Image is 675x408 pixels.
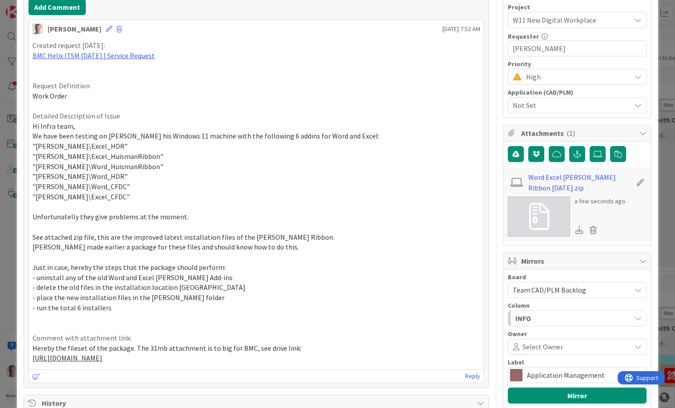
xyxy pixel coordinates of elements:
p: Comment with attachment link: [32,333,480,343]
span: "[PERSON_NAME]\Word_CFDC" [32,182,130,191]
a: Word Excel [PERSON_NAME] Ribbon [DATE].zip [528,172,631,193]
span: ( 1 ) [567,129,575,138]
span: Select Owner [522,341,563,352]
span: Detailed Description of Issue [32,111,120,120]
a: BMC Helix ITSM [DATE] | Service Request [32,51,155,60]
span: Mirrors [521,256,635,266]
span: Hereby the fileset of the package. The 31mb attachment is to big for BMC, see drive link: [32,344,301,353]
span: W11 New Digital Workplace [513,14,627,26]
span: "[PERSON_NAME]\Word_HuismanRibbon" [32,162,163,171]
span: High [526,71,627,83]
span: - place the new installation files in the [PERSON_NAME] folder [32,293,225,302]
span: Application Management [527,369,627,381]
span: [DATE] 7:52 AM [442,24,480,34]
span: We have been testing on [PERSON_NAME] his Windows 11 machine with the following 6 addins for Word... [32,131,379,140]
div: Project [508,4,647,10]
span: Team CAD/PLM Backlog [513,285,586,294]
a: Reply [465,371,480,382]
span: "[PERSON_NAME]\Word_HDR" [32,172,128,181]
span: Not Set [513,100,631,111]
span: - run the total 6 installers [32,303,112,312]
button: INFO [508,310,647,326]
label: Requester [508,32,539,40]
span: INFO [515,313,531,324]
span: - delete the old files in the installation location [GEOGRAPHIC_DATA] [32,283,245,292]
span: "[PERSON_NAME]\Excel_HDR" [32,142,128,151]
span: [PERSON_NAME] made earlier a package for these files and should know how to do this. [32,242,299,251]
span: Board [508,274,526,280]
div: [PERSON_NAME] [48,24,101,34]
div: Priority [508,61,647,67]
div: a few seconds ago [575,197,625,206]
img: BO [32,24,43,34]
p: Created request [DATE]: [32,40,480,51]
span: "[PERSON_NAME]\Excel_CFDC" [32,192,130,201]
span: Just in case, hereby the steps that the package should perform: [32,263,226,272]
span: "[PERSON_NAME]\Excel_HuismanRibbon" [32,152,163,161]
span: Unfortunatelly they give problems at the moment. [32,212,189,221]
span: - uninstall any of the old Word and Excel [PERSON_NAME] Add-ins [32,273,233,282]
span: Work Order [32,91,67,100]
button: Mirror [508,388,647,404]
span: See attached zip file, this are the improved latest installation files of the [PERSON_NAME] Ribbon. [32,233,334,242]
a: [URL][DOMAIN_NAME] [32,353,102,362]
span: Owner [508,331,527,337]
span: Attachments [521,128,635,139]
span: Column [508,302,530,309]
div: Application (CAD/PLM) [508,89,647,95]
span: Label [508,359,524,365]
span: Request Definition [32,81,90,90]
span: Support [19,1,40,12]
span: Hi Infra team, [32,122,75,131]
div: Download [575,224,584,236]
